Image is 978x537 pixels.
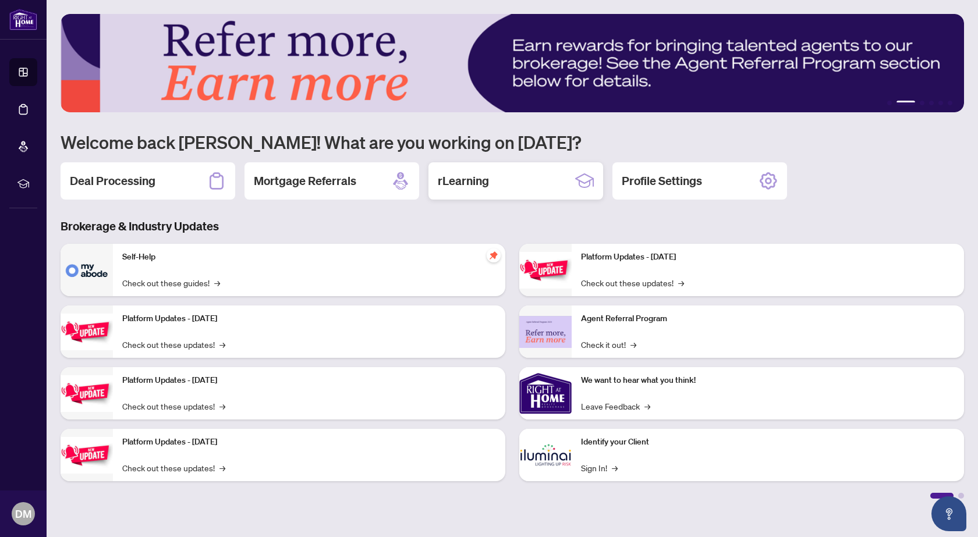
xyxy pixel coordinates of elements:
span: → [219,400,225,412]
span: → [678,276,684,289]
h2: Profile Settings [622,173,702,189]
button: Open asap [931,496,966,531]
button: 2 [897,101,915,105]
span: DM [15,506,31,522]
span: → [644,400,650,412]
p: Platform Updates - [DATE] [122,374,496,387]
img: Platform Updates - September 16, 2025 [61,314,113,350]
a: Check it out!→ [581,338,636,351]
img: Identify your Client [519,429,572,481]
p: Identify your Client [581,436,955,449]
span: → [612,461,618,474]
p: Self-Help [122,251,496,264]
img: logo [9,9,37,30]
img: Platform Updates - June 23, 2025 [519,252,572,289]
h2: Mortgage Referrals [254,173,356,189]
p: Agent Referral Program [581,312,955,325]
h2: rLearning [438,173,489,189]
img: Agent Referral Program [519,316,572,348]
p: We want to hear what you think! [581,374,955,387]
button: 6 [948,101,952,105]
span: → [219,338,225,351]
span: → [630,338,636,351]
a: Sign In!→ [581,461,618,474]
button: 4 [929,101,934,105]
a: Leave Feedback→ [581,400,650,412]
button: 3 [920,101,924,105]
h1: Welcome back [PERSON_NAME]! What are you working on [DATE]? [61,131,964,153]
img: Self-Help [61,244,113,296]
a: Check out these updates!→ [122,338,225,351]
a: Check out these updates!→ [122,461,225,474]
span: → [214,276,220,289]
h3: Brokerage & Industry Updates [61,218,964,234]
p: Platform Updates - [DATE] [581,251,955,264]
a: Check out these updates!→ [581,276,684,289]
a: Check out these updates!→ [122,400,225,412]
p: Platform Updates - [DATE] [122,312,496,325]
img: Platform Updates - July 21, 2025 [61,375,113,412]
a: Check out these guides!→ [122,276,220,289]
img: Platform Updates - July 8, 2025 [61,437,113,474]
span: pushpin [487,248,501,262]
p: Platform Updates - [DATE] [122,436,496,449]
h2: Deal Processing [70,173,155,189]
img: Slide 1 [61,14,964,112]
button: 1 [887,101,892,105]
button: 5 [938,101,943,105]
img: We want to hear what you think! [519,367,572,419]
span: → [219,461,225,474]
